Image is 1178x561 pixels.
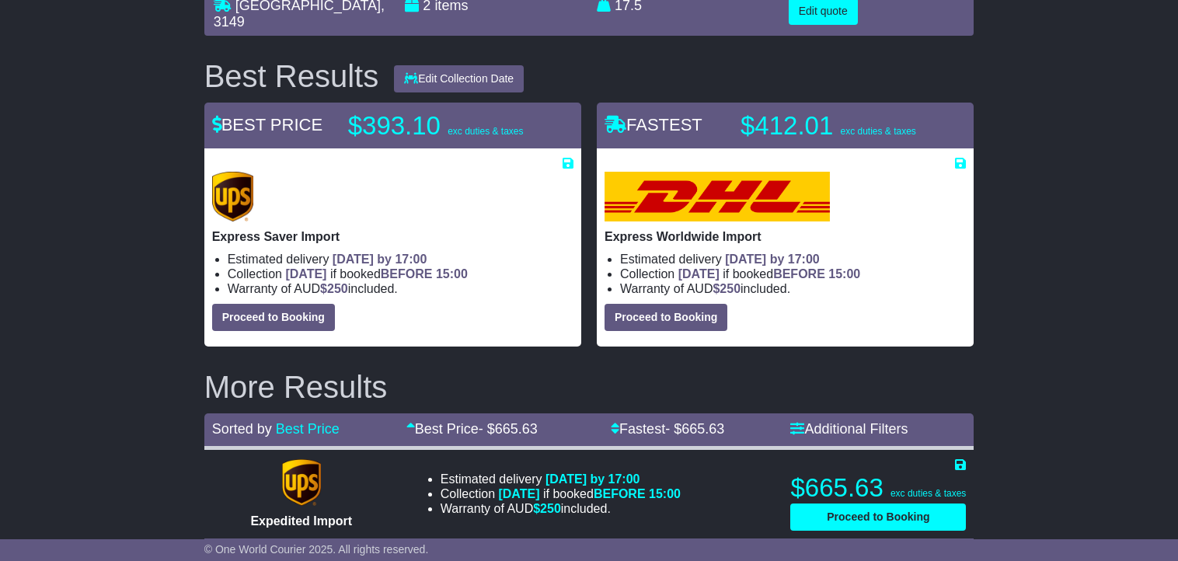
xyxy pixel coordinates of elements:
[533,502,561,515] span: $
[479,421,538,437] span: - $
[498,487,680,500] span: if booked
[720,282,741,295] span: 250
[790,421,908,437] a: Additional Filters
[212,172,254,221] img: UPS (new): Express Saver Import
[840,126,915,137] span: exc duties & taxes
[605,229,966,244] p: Express Worldwide Import
[790,504,966,531] button: Proceed to Booking
[649,487,681,500] span: 15:00
[611,421,724,437] a: Fastest- $665.63
[204,543,429,556] span: © One World Courier 2025. All rights reserved.
[285,267,326,280] span: [DATE]
[713,282,741,295] span: $
[620,252,966,267] li: Estimated delivery
[828,267,860,280] span: 15:00
[605,304,727,331] button: Proceed to Booking
[441,486,681,501] li: Collection
[773,267,825,280] span: BEFORE
[890,488,966,499] span: exc duties & taxes
[605,115,702,134] span: FASTEST
[333,253,427,266] span: [DATE] by 17:00
[327,282,348,295] span: 250
[228,267,573,281] li: Collection
[204,370,974,404] h2: More Results
[741,110,935,141] p: $412.01
[665,421,724,437] span: - $
[448,126,523,137] span: exc duties & taxes
[605,172,830,221] img: DHL: Express Worldwide Import
[725,253,820,266] span: [DATE] by 17:00
[381,267,433,280] span: BEFORE
[394,65,524,92] button: Edit Collection Date
[436,267,468,280] span: 15:00
[594,487,646,500] span: BEFORE
[212,421,272,437] span: Sorted by
[212,115,322,134] span: BEST PRICE
[441,501,681,516] li: Warranty of AUD included.
[678,267,860,280] span: if booked
[320,282,348,295] span: $
[545,472,640,486] span: [DATE] by 17:00
[678,267,720,280] span: [DATE]
[540,502,561,515] span: 250
[495,421,538,437] span: 665.63
[285,267,467,280] span: if booked
[276,421,340,437] a: Best Price
[250,514,352,528] span: Expedited Import
[620,281,966,296] li: Warranty of AUD included.
[197,59,387,93] div: Best Results
[790,472,966,504] p: $665.63
[406,421,538,437] a: Best Price- $665.63
[212,229,573,244] p: Express Saver Import
[620,267,966,281] li: Collection
[348,110,542,141] p: $393.10
[681,421,724,437] span: 665.63
[441,472,681,486] li: Estimated delivery
[212,304,335,331] button: Proceed to Booking
[498,487,539,500] span: [DATE]
[282,459,321,506] img: UPS (new): Expedited Import
[228,281,573,296] li: Warranty of AUD included.
[228,252,573,267] li: Estimated delivery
